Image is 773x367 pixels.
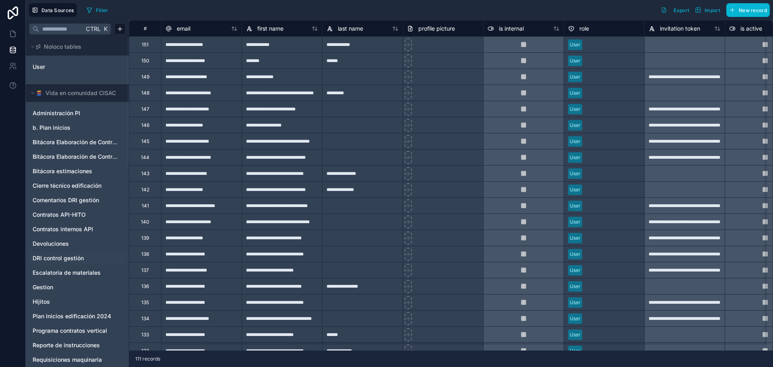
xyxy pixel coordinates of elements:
[141,299,149,306] div: 135
[570,283,581,290] div: User
[33,356,102,364] span: Requisiciones maquinaria
[29,107,126,120] div: Administración PI
[33,341,120,349] a: Reporte de instrucciones
[723,3,770,17] a: New record
[570,122,581,129] div: User
[29,223,126,236] div: Contratos internos API
[141,283,149,290] div: 136
[29,252,126,265] div: DRI control gestión
[141,219,149,225] div: 140
[141,332,149,338] div: 133
[33,356,120,364] a: Requisiciones maquinaria
[570,234,581,242] div: User
[33,298,50,306] span: Hijitos
[692,3,723,17] button: Import
[135,25,155,31] div: #
[570,331,581,338] div: User
[33,341,100,349] span: Reporte de instrucciones
[33,196,120,204] a: Comentarios DRI gestión
[33,167,92,175] span: Bitácora estimaciones
[141,170,149,177] div: 143
[141,90,149,96] div: 148
[33,182,120,190] a: Cierre técnico edificación
[33,298,120,306] a: Hijitos
[570,89,581,97] div: User
[29,237,126,250] div: Devoluciones
[740,25,762,33] span: is active
[33,254,84,262] span: DRI control gestión
[33,312,120,320] a: Plan Inicios edificación 2024
[570,315,581,322] div: User
[570,202,581,209] div: User
[33,211,86,219] span: Contratos API-HITO
[674,7,689,13] span: Export
[142,41,149,48] div: 151
[29,121,126,134] div: b. Plan inicios
[33,182,101,190] span: Cierre técnico edificación
[141,138,149,145] div: 145
[142,203,149,209] div: 141
[33,153,120,161] a: Bitácora Elaboración de Contratos Vertical
[33,240,69,248] span: Devoluciones
[177,25,190,33] span: email
[660,25,700,33] span: invitation token
[141,154,149,161] div: 144
[141,122,149,129] div: 146
[29,353,126,366] div: Requisiciones maquinaria
[570,170,581,177] div: User
[29,208,126,221] div: Contratos API-HITO
[739,7,767,13] span: New record
[29,295,126,308] div: Hijitos
[103,26,108,32] span: K
[33,283,120,291] a: Gestion
[570,41,581,48] div: User
[33,138,120,146] a: Bitácora Elaboración de Contratos
[141,106,149,112] div: 147
[29,60,126,73] div: User
[570,299,581,306] div: User
[29,324,126,337] div: Programa contratos vertical
[33,109,120,117] a: Administración PI
[33,167,120,175] a: Bitácora estimaciones
[33,269,101,277] span: Escalatoria de materiales
[33,124,70,132] span: b. Plan inicios
[418,25,455,33] span: profile picture
[96,7,108,13] span: Filter
[83,4,111,16] button: Filter
[29,41,121,52] button: Noloco tables
[33,269,120,277] a: Escalatoria de materiales
[499,25,524,33] span: is internal
[29,339,126,352] div: Reporte de instrucciones
[33,225,93,233] span: Contratos internos API
[33,283,53,291] span: Gestion
[658,3,692,17] button: Export
[141,74,149,80] div: 149
[33,63,45,71] span: User
[33,196,99,204] span: Comentarios DRI gestión
[29,310,126,323] div: Plan Inicios edificación 2024
[570,73,581,81] div: User
[141,251,149,257] div: 138
[726,3,770,17] button: New record
[33,225,120,233] a: Contratos internos API
[29,179,126,192] div: Cierre técnico edificación
[33,63,120,71] a: User
[135,356,160,362] span: 111 records
[29,281,126,294] div: Gestion
[570,106,581,113] div: User
[33,254,120,262] a: DRI control gestión
[141,187,149,193] div: 142
[570,218,581,226] div: User
[44,43,81,51] span: Noloco tables
[570,267,581,274] div: User
[570,138,581,145] div: User
[579,25,589,33] span: role
[45,89,116,97] span: Vida en comunidad CISAC
[41,7,74,13] span: Data Sources
[33,327,107,335] span: Programa contratos vertical
[570,251,581,258] div: User
[29,194,126,207] div: Comentarios DRI gestión
[570,154,581,161] div: User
